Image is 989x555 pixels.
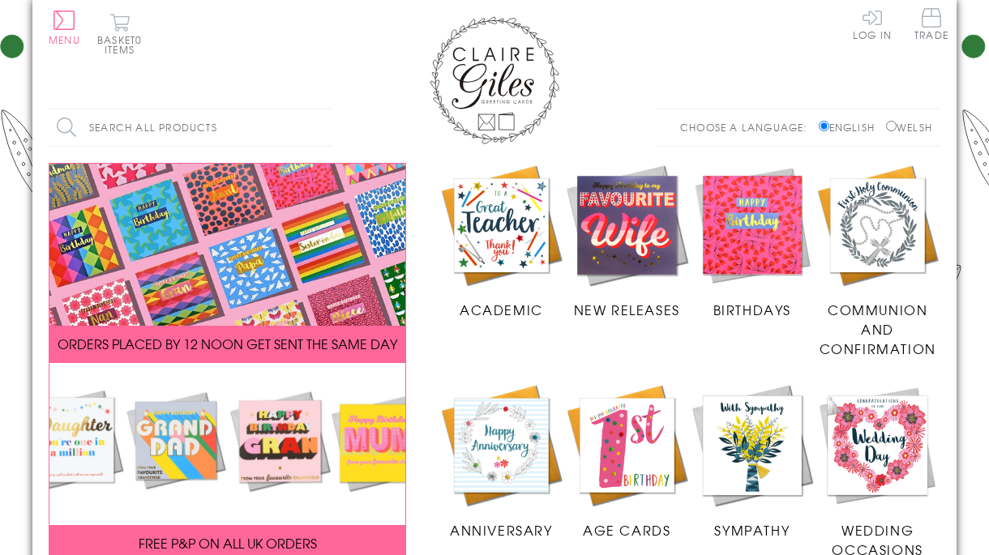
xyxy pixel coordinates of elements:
[583,520,670,540] span: Age Cards
[819,120,883,134] label: English
[564,163,690,320] a: New Releases
[820,300,936,358] span: Communion and Confirmation
[714,520,790,540] span: Sympathy
[49,109,332,146] input: Search all products
[886,121,897,131] input: Welsh
[564,382,690,540] a: Age Cards
[97,13,142,54] button: Basket0 items
[574,300,680,319] span: New Releases
[439,382,564,540] a: Anniversary
[815,163,940,359] a: Communion and Confirmation
[58,334,397,353] span: ORDERS PLACED BY 12 NOON GET SENT THE SAME DAY
[690,163,816,320] a: Birthdays
[49,11,80,45] button: Menu
[680,120,816,134] p: Choose a language:
[105,32,142,57] span: 0 items
[690,382,816,540] a: Sympathy
[450,520,553,540] span: Anniversary
[819,121,829,131] input: English
[460,300,543,319] span: Academic
[439,163,564,320] a: Academic
[886,120,932,134] label: Welsh
[49,32,80,47] span: Menu
[430,16,559,144] img: Claire Giles Greetings Cards
[713,300,791,319] span: Birthdays
[914,8,948,40] span: Trade
[914,8,948,43] a: Trade
[316,109,332,146] input: Search
[139,533,317,553] span: FREE P&P ON ALL UK ORDERS
[853,8,892,40] a: Log In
